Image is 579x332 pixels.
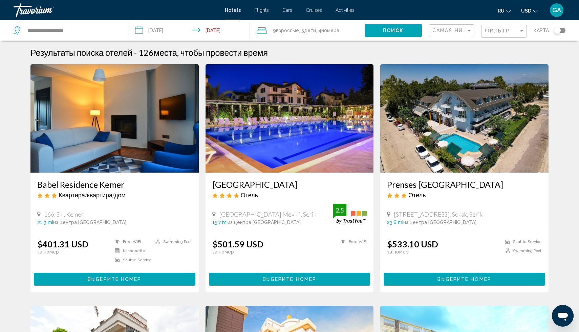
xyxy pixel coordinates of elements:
span: Выберите номер [88,277,141,282]
span: [GEOGRAPHIC_DATA] Mevkii, Serik [219,211,316,218]
li: Swimming Pool [501,248,542,254]
a: [GEOGRAPHIC_DATA] [212,179,367,190]
span: карта [534,26,549,35]
button: Выберите номер [209,273,370,285]
span: 21.9 mi [37,220,53,225]
span: , 4 [316,26,339,35]
span: 9 [273,26,299,35]
button: Toggle map [549,27,565,34]
a: Выберите номер [209,274,370,282]
a: Выберите номер [384,274,545,282]
ins: $501.59 USD [212,239,263,249]
iframe: Кнопка запуска окна обмена сообщениями [552,305,574,327]
p: за номер [387,249,438,254]
button: Change language [498,6,511,16]
span: , 5 [299,26,316,35]
button: User Menu [548,3,565,17]
a: Cars [282,7,292,13]
h1: Результаты поиска отелей [30,47,132,58]
span: из центра [GEOGRAPHIC_DATA] [53,220,126,225]
span: из центра [GEOGRAPHIC_DATA] [228,220,301,225]
img: Hotel image [30,64,199,173]
span: GA [552,7,561,14]
span: Выберите номер [437,277,491,282]
li: Free WiFi [111,239,152,245]
mat-select: Sort by [432,28,472,34]
a: Flights [254,7,269,13]
li: Shuttle Service [501,239,542,245]
button: Change currency [521,6,538,16]
a: Cruises [306,7,322,13]
div: 2.5 [333,206,346,214]
span: - [134,47,137,58]
span: Дети [304,28,316,33]
p: за номер [212,249,263,254]
span: [STREET_ADDRESS]. Sokak, Serik [394,211,482,218]
li: Free WiFi [337,239,367,245]
a: Hotels [225,7,241,13]
span: Квартира/квартира/дом [59,191,126,199]
p: за номер [37,249,88,254]
span: 23.6 mi [387,220,403,225]
ins: $401.31 USD [37,239,88,249]
button: Travelers: 9 adults, 5 children [250,20,365,41]
span: Отель [241,191,258,199]
img: Hotel image [206,64,374,173]
a: Prenses [GEOGRAPHIC_DATA] [387,179,542,190]
button: Filter [481,24,527,38]
span: Отель [408,191,426,199]
span: 166. Sk., Kemer [44,211,84,218]
span: USD [521,8,531,14]
a: Babel Residence Kemer [37,179,192,190]
span: места, чтобы провести время [154,47,268,58]
li: Kitchenette [111,248,152,254]
div: 3 star Hotel [387,191,542,199]
button: Выберите номер [384,273,545,285]
span: Поиск [383,28,404,34]
button: Поиск [365,24,422,37]
a: Activities [336,7,355,13]
ins: $533.10 USD [387,239,438,249]
h2: 126 [138,47,268,58]
span: Взрослые [276,28,299,33]
div: 4 star Hotel [212,191,367,199]
li: Shuttle Service [111,257,152,263]
img: trustyou-badge.svg [333,204,367,224]
span: номера [321,28,339,33]
span: из центра [GEOGRAPHIC_DATA] [403,220,476,225]
span: ru [498,8,505,14]
button: Выберите номер [34,273,195,285]
span: Фильтр [485,28,510,34]
img: Hotel image [380,64,549,173]
span: 15.7 mi [212,220,228,225]
span: Самая низкая цена [432,28,495,33]
li: Swimming Pool [152,239,192,245]
div: 3 star Apartment [37,191,192,199]
a: Выберите номер [34,274,195,282]
span: Выберите номер [263,277,316,282]
button: Check-in date: Oct 23, 2025 Check-out date: Oct 29, 2025 [128,20,250,41]
a: Travorium [14,3,218,17]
